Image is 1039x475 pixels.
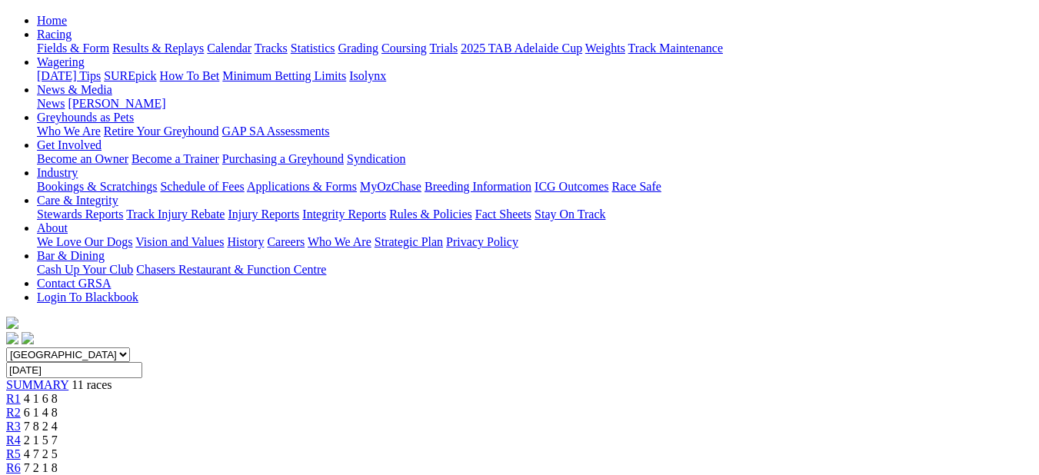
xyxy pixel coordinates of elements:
[302,208,386,221] a: Integrity Reports
[37,111,134,124] a: Greyhounds as Pets
[6,447,21,460] a: R5
[37,55,85,68] a: Wagering
[68,97,165,110] a: [PERSON_NAME]
[160,69,220,82] a: How To Bet
[6,406,21,419] a: R2
[37,152,1033,166] div: Get Involved
[37,125,101,138] a: Who We Are
[112,42,204,55] a: Results & Replays
[24,447,58,460] span: 4 7 2 5
[338,42,378,55] a: Grading
[207,42,251,55] a: Calendar
[247,180,357,193] a: Applications & Forms
[6,433,21,447] a: R4
[37,263,1033,277] div: Bar & Dining
[37,235,1033,249] div: About
[381,42,427,55] a: Coursing
[6,392,21,405] a: R1
[611,180,661,193] a: Race Safe
[6,317,18,329] img: logo-grsa-white.png
[24,392,58,405] span: 4 1 6 8
[6,362,142,378] input: Select date
[24,420,58,433] span: 7 8 2 4
[37,28,72,41] a: Racing
[126,208,225,221] a: Track Injury Rebate
[461,42,582,55] a: 2025 TAB Adelaide Cup
[37,97,65,110] a: News
[37,180,1033,194] div: Industry
[104,125,219,138] a: Retire Your Greyhound
[228,208,299,221] a: Injury Reports
[24,406,58,419] span: 6 1 4 8
[24,461,58,474] span: 7 2 1 8
[360,180,421,193] a: MyOzChase
[37,235,132,248] a: We Love Our Dogs
[37,42,1033,55] div: Racing
[389,208,472,221] a: Rules & Policies
[222,152,344,165] a: Purchasing a Greyhound
[37,208,1033,221] div: Care & Integrity
[429,42,458,55] a: Trials
[136,263,326,276] a: Chasers Restaurant & Function Centre
[37,263,133,276] a: Cash Up Your Club
[37,249,105,262] a: Bar & Dining
[37,83,112,96] a: News & Media
[222,125,330,138] a: GAP SA Assessments
[72,378,112,391] span: 11 races
[227,235,264,248] a: History
[37,97,1033,111] div: News & Media
[37,42,109,55] a: Fields & Form
[446,235,518,248] a: Privacy Policy
[22,332,34,344] img: twitter.svg
[255,42,288,55] a: Tracks
[37,69,101,82] a: [DATE] Tips
[37,291,138,304] a: Login To Blackbook
[291,42,335,55] a: Statistics
[475,208,531,221] a: Fact Sheets
[6,461,21,474] a: R6
[37,208,123,221] a: Stewards Reports
[425,180,531,193] a: Breeding Information
[37,277,111,290] a: Contact GRSA
[222,69,346,82] a: Minimum Betting Limits
[37,14,67,27] a: Home
[37,194,118,207] a: Care & Integrity
[37,69,1033,83] div: Wagering
[132,152,219,165] a: Become a Trainer
[628,42,723,55] a: Track Maintenance
[349,69,386,82] a: Isolynx
[104,69,156,82] a: SUREpick
[37,221,68,234] a: About
[375,235,443,248] a: Strategic Plan
[267,235,305,248] a: Careers
[534,180,608,193] a: ICG Outcomes
[308,235,371,248] a: Who We Are
[6,378,68,391] a: SUMMARY
[6,420,21,433] a: R3
[37,152,128,165] a: Become an Owner
[534,208,605,221] a: Stay On Track
[37,138,102,151] a: Get Involved
[6,332,18,344] img: facebook.svg
[160,180,244,193] a: Schedule of Fees
[37,166,78,179] a: Industry
[37,180,157,193] a: Bookings & Scratchings
[37,125,1033,138] div: Greyhounds as Pets
[24,433,58,447] span: 2 1 5 7
[347,152,405,165] a: Syndication
[585,42,625,55] a: Weights
[135,235,224,248] a: Vision and Values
